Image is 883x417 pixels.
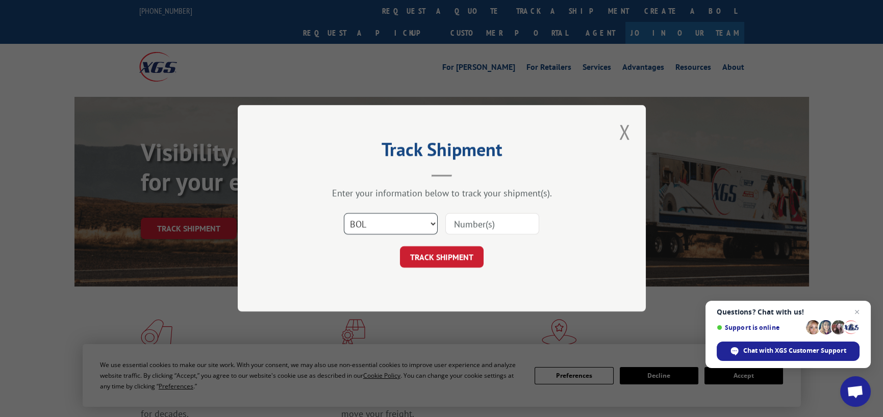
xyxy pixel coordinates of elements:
span: Chat with XGS Customer Support [717,342,860,361]
h2: Track Shipment [289,142,595,162]
button: TRACK SHIPMENT [400,247,484,268]
button: Close modal [616,118,633,146]
span: Support is online [717,324,802,331]
div: Enter your information below to track your shipment(s). [289,188,595,199]
span: Chat with XGS Customer Support [743,346,846,355]
span: Questions? Chat with us! [717,308,860,316]
a: Open chat [840,376,871,407]
input: Number(s) [445,214,539,235]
